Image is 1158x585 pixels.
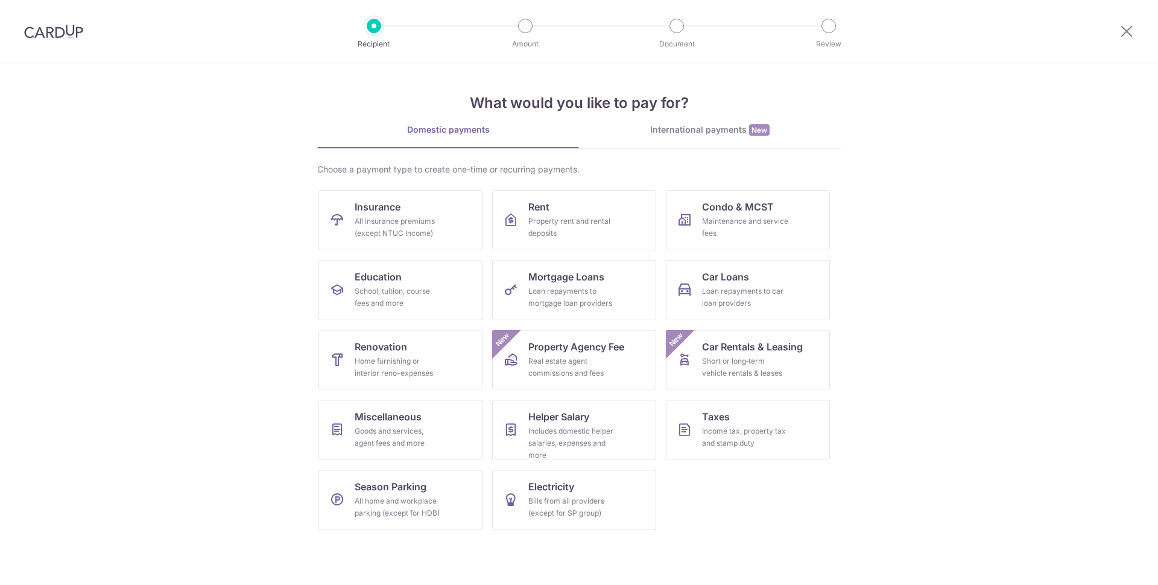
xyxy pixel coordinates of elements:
a: InsuranceAll insurance premiums (except NTUC Income) [318,190,482,250]
span: Renovation [355,340,407,354]
div: Maintenance and service fees [702,215,789,239]
div: Choose a payment type to create one-time or recurring payments. [317,163,841,175]
span: Helper Salary [528,409,589,424]
span: Car Rentals & Leasing [702,340,803,354]
div: Includes domestic helper salaries, expenses and more [528,425,615,461]
img: CardUp [24,24,83,39]
span: Car Loans [702,270,749,284]
a: Property Agency FeeReal estate agent commissions and feesNew [492,330,656,390]
div: Goods and services, agent fees and more [355,425,441,449]
div: Loan repayments to car loan providers [702,285,789,309]
div: Real estate agent commissions and fees [528,355,615,379]
span: Electricity [528,479,574,494]
span: New [666,330,686,350]
a: TaxesIncome tax, property tax and stamp duty [666,400,830,460]
span: New [493,330,513,350]
div: Short or long‑term vehicle rentals & leases [702,355,789,379]
a: Mortgage LoansLoan repayments to mortgage loan providers [492,260,656,320]
span: Mortgage Loans [528,270,604,284]
div: All home and workplace parking (except for HDB) [355,495,441,519]
div: Property rent and rental deposits [528,215,615,239]
div: Bills from all providers (except for SP group) [528,495,615,519]
span: Taxes [702,409,730,424]
a: Car Rentals & LeasingShort or long‑term vehicle rentals & leasesNew [666,330,830,390]
span: Miscellaneous [355,409,422,424]
div: Domestic payments [317,124,579,136]
div: All insurance premiums (except NTUC Income) [355,215,441,239]
p: Document [632,38,721,50]
div: School, tuition, course fees and more [355,285,441,309]
h4: What would you like to pay for? [317,92,841,114]
span: New [749,124,770,136]
a: Helper SalaryIncludes domestic helper salaries, expenses and more [492,400,656,460]
span: Insurance [355,200,400,214]
a: EducationSchool, tuition, course fees and more [318,260,482,320]
a: Season ParkingAll home and workplace parking (except for HDB) [318,470,482,530]
div: Income tax, property tax and stamp duty [702,425,789,449]
a: MiscellaneousGoods and services, agent fees and more [318,400,482,460]
span: Condo & MCST [702,200,774,214]
span: Season Parking [355,479,426,494]
a: Car LoansLoan repayments to car loan providers [666,260,830,320]
a: RentProperty rent and rental deposits [492,190,656,250]
div: International payments [579,124,841,136]
iframe: Opens a widget where you can find more information [1080,549,1146,579]
a: Condo & MCSTMaintenance and service fees [666,190,830,250]
span: Rent [528,200,549,214]
span: Education [355,270,402,284]
p: Amount [481,38,570,50]
p: Recipient [329,38,419,50]
a: RenovationHome furnishing or interior reno-expenses [318,330,482,390]
div: Loan repayments to mortgage loan providers [528,285,615,309]
a: ElectricityBills from all providers (except for SP group) [492,470,656,530]
p: Review [784,38,873,50]
div: Home furnishing or interior reno-expenses [355,355,441,379]
span: Property Agency Fee [528,340,624,354]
